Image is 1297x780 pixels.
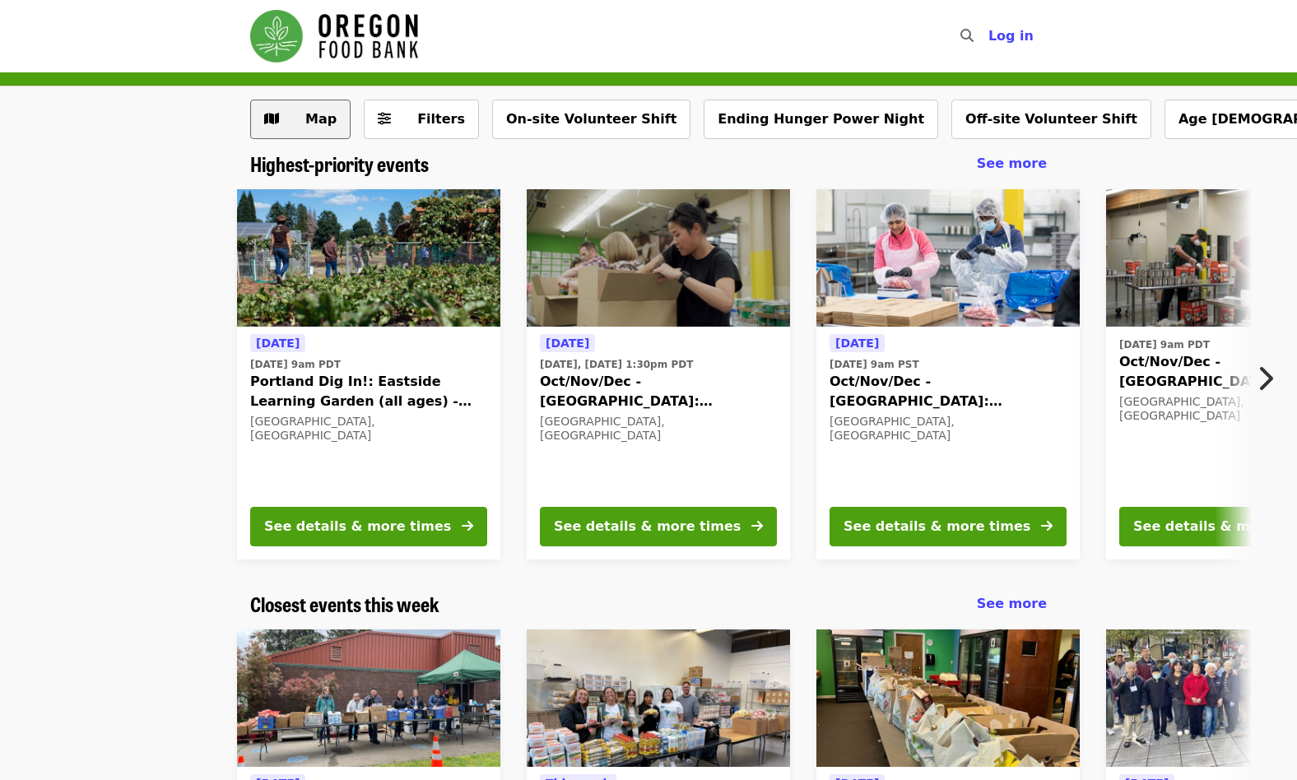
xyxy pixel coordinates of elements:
time: [DATE] 9am PDT [250,357,341,372]
i: arrow-right icon [462,518,473,534]
div: [GEOGRAPHIC_DATA], [GEOGRAPHIC_DATA] [250,415,487,443]
i: search icon [960,28,974,44]
button: Off-site Volunteer Shift [951,100,1151,139]
a: Closest events this week [250,592,439,616]
button: See details & more times [830,507,1067,546]
img: Oct/Nov/Dec - Portland: Repack/Sort (age 8+) organized by Oregon Food Bank [527,189,790,327]
button: Filters (0 selected) [364,100,479,139]
div: [GEOGRAPHIC_DATA], [GEOGRAPHIC_DATA] [540,415,777,443]
img: Oct/Nov/Dec - Beaverton: Repack/Sort (age 10+) organized by Oregon Food Bank [816,189,1080,327]
img: Portland Dig In!: Eastside Learning Garden (all ages) - Aug/Sept/Oct organized by Oregon Food Bank [237,189,500,327]
button: Next item [1243,355,1297,402]
span: Oct/Nov/Dec - [GEOGRAPHIC_DATA]: Repack/Sort (age [DEMOGRAPHIC_DATA]+) [830,372,1067,411]
a: Highest-priority events [250,152,429,176]
a: See more [977,154,1047,174]
button: See details & more times [540,507,777,546]
button: On-site Volunteer Shift [492,100,690,139]
div: Highest-priority events [237,152,1060,176]
span: [DATE] [835,337,879,350]
time: [DATE] 9am PST [830,357,919,372]
span: Log in [988,28,1034,44]
a: See details for "Portland Dig In!: Eastside Learning Garden (all ages) - Aug/Sept/Oct" [237,189,500,559]
i: arrow-right icon [751,518,763,534]
div: See details & more times [844,517,1030,536]
a: See details for "Oct/Nov/Dec - Portland: Repack/Sort (age 8+)" [527,189,790,559]
span: Highest-priority events [250,149,429,178]
span: Map [305,111,337,127]
i: chevron-right icon [1257,363,1273,394]
span: Closest events this week [250,589,439,618]
input: Search [983,16,997,56]
div: See details & more times [554,517,741,536]
span: Oct/Nov/Dec - [GEOGRAPHIC_DATA]: Repack/Sort (age [DEMOGRAPHIC_DATA]+) [540,372,777,411]
button: Show map view [250,100,351,139]
span: Filters [417,111,465,127]
i: arrow-right icon [1041,518,1053,534]
span: See more [977,156,1047,171]
img: Oregon Food Bank - Home [250,10,418,63]
img: Portland Open Bible - Partner Agency Support (16+) organized by Oregon Food Bank [816,629,1080,768]
a: See details for "Oct/Nov/Dec - Beaverton: Repack/Sort (age 10+)" [816,189,1080,559]
div: [GEOGRAPHIC_DATA], [GEOGRAPHIC_DATA] [830,415,1067,443]
div: See details & more times [264,517,451,536]
button: Log in [975,20,1047,53]
time: [DATE], [DATE] 1:30pm PDT [540,357,693,372]
div: Closest events this week [237,592,1060,616]
i: sliders-h icon [378,111,391,127]
img: Reynolds Middle School Food Pantry - Partner Agency Support organized by Oregon Food Bank [527,629,790,768]
span: [DATE] [546,337,589,350]
img: Kelly Elementary School Food Pantry - Partner Agency Support organized by Oregon Food Bank [237,629,500,768]
span: See more [977,596,1047,611]
span: Portland Dig In!: Eastside Learning Garden (all ages) - Aug/Sept/Oct [250,372,487,411]
a: See more [977,594,1047,614]
time: [DATE] 9am PDT [1119,337,1210,352]
span: [DATE] [256,337,300,350]
button: See details & more times [250,507,487,546]
button: Ending Hunger Power Night [704,100,938,139]
i: map icon [264,111,279,127]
